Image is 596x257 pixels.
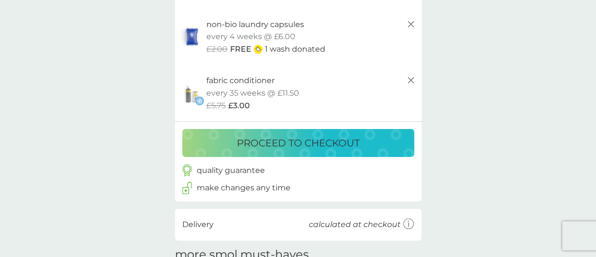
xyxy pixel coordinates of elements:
p: make changes any time [197,182,291,194]
p: non-bio laundry capsules [206,18,304,31]
p: every 35 weeks @ £11.50 [206,87,299,100]
p: Delivery [182,218,214,231]
p: calculated at checkout [309,218,401,231]
p: fabric conditioner [206,74,275,87]
button: proceed to checkout [182,129,414,157]
p: 1 wash donated [265,43,325,56]
span: £5.75 [206,100,226,112]
span: £3.00 [228,100,250,112]
span: £2.00 [206,43,228,56]
span: FREE [230,43,251,56]
p: quality guarantee [197,164,265,177]
p: proceed to checkout [237,135,360,151]
p: every 4 weeks @ £6.00 [206,30,295,43]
